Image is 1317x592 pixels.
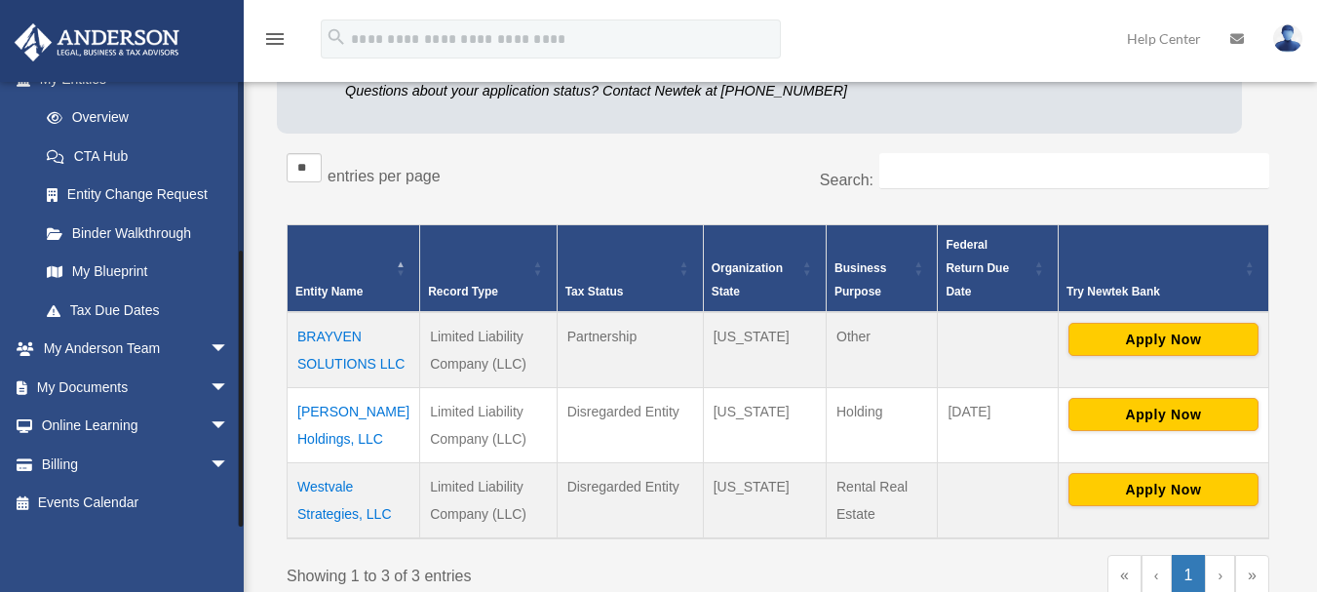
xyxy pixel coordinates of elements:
[295,285,363,298] span: Entity Name
[557,388,703,463] td: Disregarded Entity
[1068,323,1259,356] button: Apply Now
[1273,24,1302,53] img: User Pic
[9,23,185,61] img: Anderson Advisors Platinum Portal
[328,168,441,184] label: entries per page
[834,261,886,298] span: Business Purpose
[210,330,249,370] span: arrow_drop_down
[27,253,249,292] a: My Blueprint
[557,312,703,388] td: Partnership
[703,312,826,388] td: [US_STATE]
[827,312,938,388] td: Other
[14,407,258,446] a: Online Learningarrow_drop_down
[27,291,249,330] a: Tax Due Dates
[14,445,258,484] a: Billingarrow_drop_down
[14,330,258,369] a: My Anderson Teamarrow_drop_down
[938,225,1059,313] th: Federal Return Due Date: Activate to sort
[263,27,287,51] i: menu
[14,368,258,407] a: My Documentsarrow_drop_down
[27,137,249,176] a: CTA Hub
[210,445,249,485] span: arrow_drop_down
[703,225,826,313] th: Organization State: Activate to sort
[557,463,703,539] td: Disregarded Entity
[27,214,249,253] a: Binder Walkthrough
[210,407,249,447] span: arrow_drop_down
[428,285,498,298] span: Record Type
[287,555,763,590] div: Showing 1 to 3 of 3 entries
[1066,280,1239,303] div: Try Newtek Bank
[288,463,420,539] td: Westvale Strategies, LLC
[1068,473,1259,506] button: Apply Now
[420,312,557,388] td: Limited Liability Company (LLC)
[703,388,826,463] td: [US_STATE]
[263,34,287,51] a: menu
[712,261,783,298] span: Organization State
[703,463,826,539] td: [US_STATE]
[14,484,258,523] a: Events Calendar
[938,388,1059,463] td: [DATE]
[1068,398,1259,431] button: Apply Now
[288,388,420,463] td: [PERSON_NAME] Holdings, LLC
[820,172,873,188] label: Search:
[210,368,249,408] span: arrow_drop_down
[557,225,703,313] th: Tax Status: Activate to sort
[565,285,624,298] span: Tax Status
[420,225,557,313] th: Record Type: Activate to sort
[420,388,557,463] td: Limited Liability Company (LLC)
[827,463,938,539] td: Rental Real Estate
[27,176,249,215] a: Entity Change Request
[345,79,941,103] p: Questions about your application status? Contact Newtek at [PHONE_NUMBER]
[27,99,239,138] a: Overview
[827,225,938,313] th: Business Purpose: Activate to sort
[946,238,1009,298] span: Federal Return Due Date
[288,312,420,388] td: BRAYVEN SOLUTIONS LLC
[1058,225,1268,313] th: Try Newtek Bank : Activate to sort
[827,388,938,463] td: Holding
[288,225,420,313] th: Entity Name: Activate to invert sorting
[420,463,557,539] td: Limited Liability Company (LLC)
[326,26,347,48] i: search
